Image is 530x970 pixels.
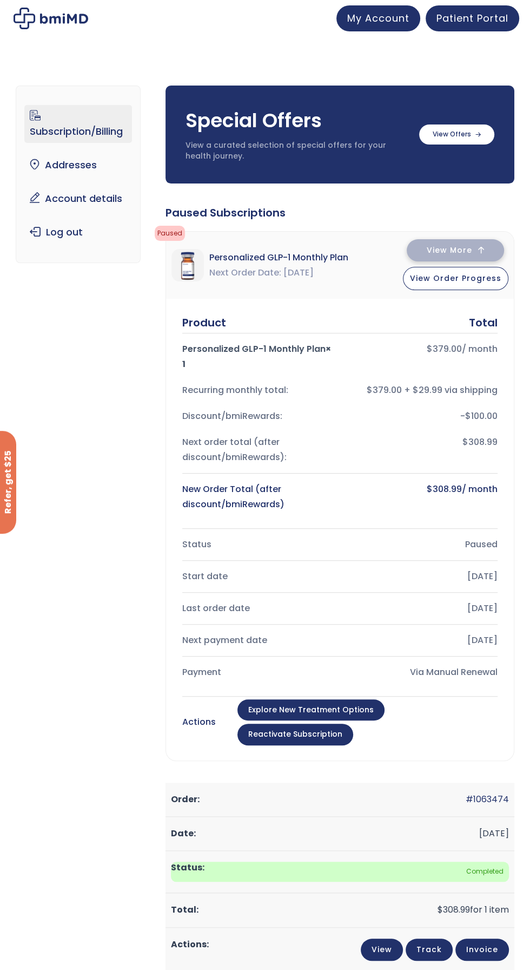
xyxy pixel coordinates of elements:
div: Paused Subscriptions [165,205,514,220]
div: $379.00 + $29.99 via shipping [346,383,498,398]
div: Actions [182,715,216,730]
div: [DATE] [346,569,498,584]
span: [DATE] [283,265,314,280]
span: Personalized GLP-1 Monthly Plan [209,250,348,265]
div: - [346,409,498,424]
div: Payment [182,665,334,680]
div: Start date [182,569,334,584]
td: for 1 item [165,893,514,927]
a: Track [406,939,453,961]
p: View a curated selection of special offers for your health journey. [186,140,408,161]
a: Invoice [455,939,509,961]
span: Next Order Date [209,265,281,280]
a: Reactivate Subscription [237,724,353,745]
nav: Account pages [16,86,140,263]
span: $ [427,483,433,495]
time: [DATE] [479,827,509,840]
span: $ [465,410,471,422]
span: Completed [171,862,509,882]
a: Explore New Treatment Options [237,699,385,721]
span: View More [427,247,472,254]
h3: Special Offers [186,107,408,134]
span: My Account [347,11,409,25]
div: / month [346,342,498,372]
div: Total [469,315,498,330]
a: Account details [24,187,131,210]
a: Log out [24,221,131,244]
a: View [361,939,403,961]
div: Via Manual Renewal [346,665,498,680]
a: Subscription/Billing [24,105,131,143]
a: Addresses [24,154,131,176]
strong: × 1 [182,343,331,370]
div: $308.99 [346,435,498,465]
div: [DATE] [346,633,498,648]
div: Next payment date [182,633,334,648]
img: My account [14,8,88,29]
button: View Order Progress [403,267,508,290]
div: Recurring monthly total: [182,383,334,398]
bdi: 379.00 [427,343,462,355]
div: Personalized GLP-1 Monthly Plan [182,342,334,372]
div: Paused [346,537,498,552]
a: My Account [336,5,420,31]
a: Patient Portal [426,5,519,31]
span: Paused [155,226,185,241]
bdi: 308.99 [427,483,462,495]
div: [DATE] [346,601,498,616]
div: Last order date [182,601,334,616]
span: 100.00 [465,410,498,422]
div: Product [182,315,226,330]
span: Patient Portal [436,11,508,25]
div: Status [182,537,334,552]
span: $ [438,903,443,916]
div: New Order Total (after discount/bmiRewards) [182,482,334,512]
button: View More [407,239,504,261]
span: View Order Progress [410,273,501,284]
div: Discount/bmiRewards: [182,409,334,424]
span: $ [427,343,433,355]
a: #1063474 [466,793,509,805]
div: / month [346,482,498,512]
div: Next order total (after discount/bmiRewards): [182,435,334,465]
span: 308.99 [438,903,470,916]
